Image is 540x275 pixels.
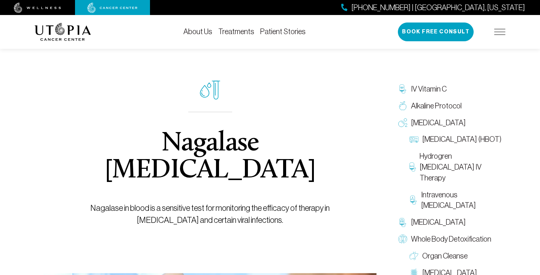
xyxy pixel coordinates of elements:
img: icon [200,81,220,100]
img: IV Vitamin C [398,84,407,93]
img: Alkaline Protocol [398,101,407,110]
img: Whole Body Detoxification [398,234,407,243]
img: Chelation Therapy [398,218,407,227]
img: wellness [14,3,61,13]
a: [MEDICAL_DATA] [394,214,505,231]
span: [MEDICAL_DATA] (HBOT) [422,134,501,145]
a: [MEDICAL_DATA] [394,114,505,131]
img: Oxygen Therapy [398,118,407,127]
span: Alkaline Protocol [411,101,462,111]
a: Treatments [218,27,254,36]
span: IV Vitamin C [411,84,447,95]
span: Hydrogren [MEDICAL_DATA] IV Therapy [420,151,502,183]
span: Organ Cleanse [422,251,468,261]
a: Alkaline Protocol [394,98,505,114]
p: Nagalase in blood is a sensitive test for monitoring the efficacy of therapy in [MEDICAL_DATA] an... [61,202,360,226]
a: [PHONE_NUMBER] | [GEOGRAPHIC_DATA], [US_STATE] [341,2,525,13]
img: Organ Cleanse [409,251,418,260]
a: [MEDICAL_DATA] (HBOT) [406,131,505,148]
span: Intravenous [MEDICAL_DATA] [421,189,502,211]
h1: Nagalase [MEDICAL_DATA] [61,130,360,184]
img: Intravenous Ozone Therapy [409,195,417,204]
span: [MEDICAL_DATA] [411,117,466,128]
button: Book Free Consult [398,23,474,41]
a: Whole Body Detoxification [394,231,505,248]
img: Hyperbaric Oxygen Therapy (HBOT) [409,135,418,144]
img: logo [34,23,91,41]
img: cancer center [87,3,138,13]
a: About Us [183,27,212,36]
span: [PHONE_NUMBER] | [GEOGRAPHIC_DATA], [US_STATE] [351,2,525,13]
span: Whole Body Detoxification [411,234,491,245]
span: [MEDICAL_DATA] [411,217,466,228]
img: Hydrogren Peroxide IV Therapy [409,162,416,171]
a: Patient Stories [260,27,306,36]
a: Intravenous [MEDICAL_DATA] [406,186,505,214]
a: Hydrogren [MEDICAL_DATA] IV Therapy [406,148,505,186]
img: icon-hamburger [494,29,505,35]
a: Organ Cleanse [406,248,505,264]
a: IV Vitamin C [394,81,505,98]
